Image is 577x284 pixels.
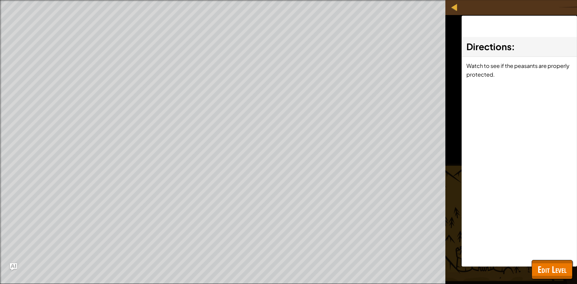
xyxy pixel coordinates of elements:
button: Ask AI [10,263,17,270]
button: Edit Level [532,260,572,279]
span: Edit Level [538,263,566,276]
h3: : [466,40,572,53]
p: Watch to see if the peasants are properly protected. [466,61,572,79]
span: Directions [466,41,511,52]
